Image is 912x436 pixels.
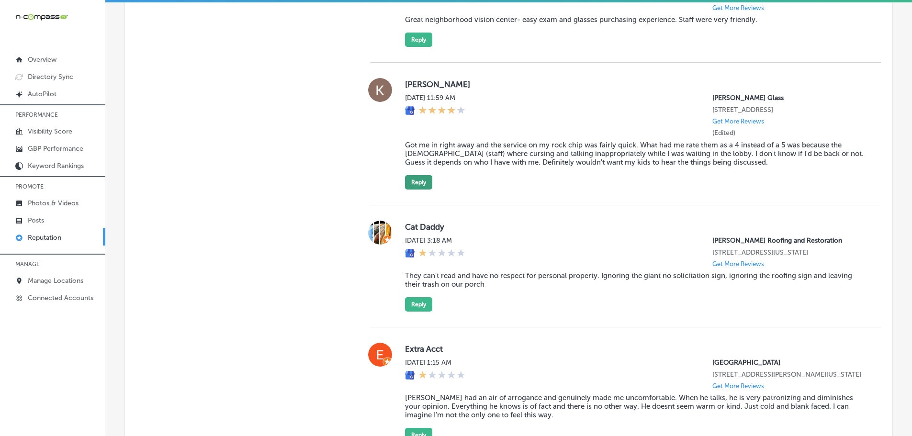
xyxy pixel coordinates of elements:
[28,162,84,170] p: Keyword Rankings
[405,175,432,190] button: Reply
[405,79,866,89] label: [PERSON_NAME]
[28,277,83,285] p: Manage Locations
[712,248,866,257] p: 2026 Hwy 66
[405,344,866,354] label: Extra Acct
[712,4,764,11] p: Get More Reviews
[405,94,465,102] label: [DATE] 11:59 AM
[405,33,432,47] button: Reply
[15,12,68,22] img: 660ab0bf-5cc7-4cb8-ba1c-48b5ae0f18e60NCTV_CLogo_TV_Black_-500x88.png
[28,199,79,207] p: Photos & Videos
[405,222,866,232] label: Cat Daddy
[712,118,764,125] p: Get More Reviews
[712,236,866,245] p: Graves Roofing and Restoration
[28,90,56,98] p: AutoPilot
[418,370,465,381] div: 1 Star
[28,73,73,81] p: Directory Sync
[405,297,432,312] button: Reply
[28,294,93,302] p: Connected Accounts
[712,106,866,114] p: 20 North 31st Street
[28,234,61,242] p: Reputation
[405,141,866,167] blockquote: Got me in right away and the service on my rock chip was fairly quick. What had me rate them as a...
[405,15,866,24] blockquote: Great neighborhood vision center- easy exam and glasses purchasing experience. Staff were very fr...
[28,216,44,224] p: Posts
[418,248,465,259] div: 1 Star
[712,358,866,367] p: Tanglewood Vision Center
[28,56,56,64] p: Overview
[712,94,866,102] p: Critelli Glass
[405,271,866,289] blockquote: They can't read and have no respect for personal property. Ignoring the giant no solicitation sig...
[712,129,735,137] label: (Edited)
[405,358,465,367] label: [DATE] 1:15 AM
[405,393,866,419] blockquote: [PERSON_NAME] had an air of arrogance and genuinely made me uncomfortable. When he talks, he is v...
[712,370,866,379] p: 2110 West Slaughter Lane #123
[28,145,83,153] p: GBP Performance
[405,236,465,245] label: [DATE] 3:18 AM
[712,260,764,268] p: Get More Reviews
[28,127,72,135] p: Visibility Score
[418,106,465,116] div: 4 Stars
[712,382,764,390] p: Get More Reviews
